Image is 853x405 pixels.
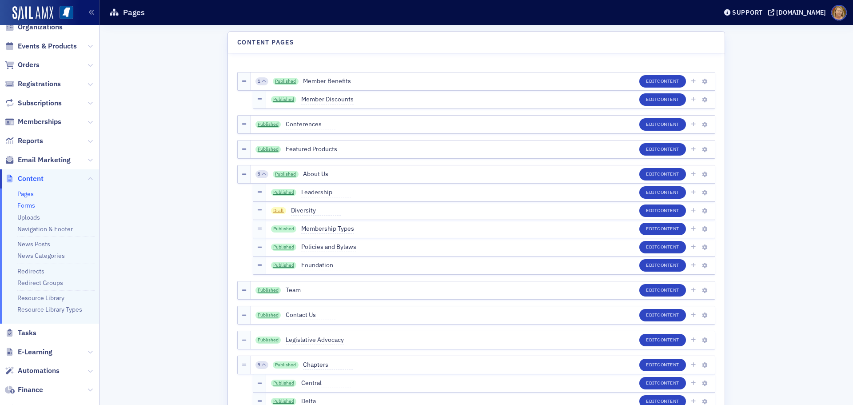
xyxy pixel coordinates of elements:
[301,188,351,197] span: Leadership
[273,171,299,178] a: Published
[286,120,335,129] span: Conferences
[18,174,44,184] span: Content
[657,398,679,404] span: Content
[17,267,44,275] a: Redirects
[301,224,354,234] span: Membership Types
[18,60,40,70] span: Orders
[237,38,294,47] h4: Content Pages
[17,279,63,287] a: Redirect Groups
[17,201,35,209] a: Forms
[768,9,829,16] button: [DOMAIN_NAME]
[18,328,36,338] span: Tasks
[657,78,679,84] span: Content
[303,360,353,370] span: Chapters
[657,380,679,386] span: Content
[657,262,679,268] span: Content
[301,95,354,104] span: Member Discounts
[18,385,43,395] span: Finance
[5,328,36,338] a: Tasks
[639,205,686,217] button: EditContent
[657,189,679,195] span: Content
[271,189,297,196] a: Published
[271,207,287,214] span: Draft
[18,79,61,89] span: Registrations
[273,361,299,369] a: Published
[639,359,686,371] button: EditContent
[258,78,260,84] span: 1
[639,223,686,235] button: EditContent
[53,6,73,21] a: View Homepage
[639,309,686,321] button: EditContent
[301,261,351,270] span: Foundation
[657,361,679,368] span: Content
[639,334,686,346] button: EditContent
[18,366,60,376] span: Automations
[639,143,686,156] button: EditContent
[18,347,52,357] span: E-Learning
[271,262,297,269] a: Published
[657,244,679,250] span: Content
[255,337,281,344] a: Published
[255,287,281,294] a: Published
[12,6,53,20] img: SailAMX
[301,378,351,388] span: Central
[5,174,44,184] a: Content
[732,8,763,16] div: Support
[5,60,40,70] a: Orders
[286,144,337,154] span: Featured Products
[831,5,847,20] span: Profile
[17,190,34,198] a: Pages
[301,242,356,252] span: Policies and Bylaws
[255,121,281,128] a: Published
[657,337,679,343] span: Content
[271,225,297,233] a: Published
[17,213,40,221] a: Uploads
[776,8,826,16] div: [DOMAIN_NAME]
[18,22,63,32] span: Organizations
[255,146,281,153] a: Published
[657,96,679,102] span: Content
[17,294,64,302] a: Resource Library
[271,96,297,103] a: Published
[286,285,335,295] span: Team
[639,168,686,180] button: EditContent
[123,7,145,18] h1: Pages
[18,98,62,108] span: Subscriptions
[657,207,679,213] span: Content
[657,146,679,152] span: Content
[271,380,297,387] a: Published
[17,240,50,248] a: News Posts
[17,252,65,260] a: News Categories
[639,93,686,106] button: EditContent
[639,284,686,297] button: EditContent
[303,76,353,86] span: Member Benefits
[5,136,43,146] a: Reports
[271,244,297,251] a: Published
[18,155,71,165] span: Email Marketing
[291,206,341,216] span: Diversity
[17,305,82,313] a: Resource Library Types
[303,169,353,179] span: About Us
[5,347,52,357] a: E-Learning
[639,75,686,88] button: EditContent
[5,155,71,165] a: Email Marketing
[5,22,63,32] a: Organizations
[286,310,335,320] span: Contact Us
[18,136,43,146] span: Reports
[271,398,297,405] a: Published
[286,335,344,345] span: Legislative Advocacy
[60,6,73,20] img: SailAMX
[639,186,686,199] button: EditContent
[5,98,62,108] a: Subscriptions
[657,225,679,232] span: Content
[639,241,686,253] button: EditContent
[17,225,73,233] a: Navigation & Footer
[639,118,686,131] button: EditContent
[639,259,686,272] button: EditContent
[657,312,679,318] span: Content
[5,79,61,89] a: Registrations
[255,312,281,319] a: Published
[5,385,43,395] a: Finance
[18,117,61,127] span: Memberships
